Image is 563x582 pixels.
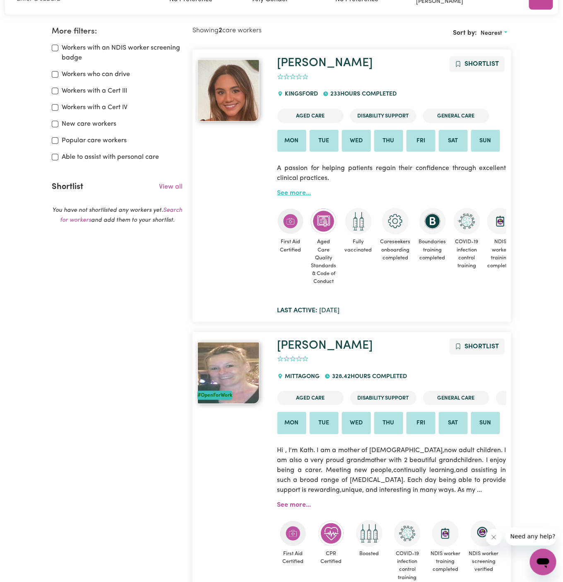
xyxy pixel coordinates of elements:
li: Available on Sat [439,130,468,152]
span: First Aid Certified [277,547,309,569]
img: Care and support worker has received booster dose of COVID-19 vaccination [356,520,383,547]
p: A passion for helping patients regain their confidence through excellent clinical practices. [277,158,506,188]
span: Shortlist [465,343,499,350]
span: NDIS worker screening verified [468,547,499,577]
label: Workers with a Cert III [62,86,127,96]
span: COVID-19 infection control training [454,235,480,273]
img: CS Academy: Introduction to NDIS Worker Training course completed [487,208,514,235]
li: Available on Tue [310,130,339,152]
img: CS Academy: Introduction to NDIS Worker Training course completed [432,520,459,547]
label: Workers with a Cert IV [62,103,128,113]
li: Available on Fri [407,412,435,434]
span: Boundaries training completed [418,235,447,265]
a: katherine [197,60,267,122]
li: Available on Sun [471,130,500,152]
li: Available on Sun [471,412,500,434]
button: Add to shortlist [450,56,505,72]
img: CS Academy: COVID-19 Infection Control Training course completed [394,520,421,547]
li: General Care [423,391,489,405]
img: Care and support worker has completed CPR Certification [318,520,344,547]
div: add rating by typing an integer from 0 to 5 or pressing arrow keys [277,354,308,364]
li: Aged Care [277,109,344,123]
div: KINGSFORD [277,83,323,105]
span: Sort by: [453,30,477,36]
span: Fully vaccinated [344,235,373,257]
li: Available on Sat [439,412,468,434]
li: Aged Care [277,391,344,405]
div: 328.42 hours completed [325,366,412,388]
img: View Katherine 's profile [197,342,260,404]
a: [PERSON_NAME] [277,340,373,352]
img: Care and support worker has completed First Aid Certification [280,520,306,547]
div: MITTAGONG [277,366,325,388]
li: Available on Wed [342,130,371,152]
img: Care and support worker has received 2 doses of COVID-19 vaccine [345,208,372,235]
img: CS Academy: COVID-19 Infection Control Training course completed [454,208,480,235]
img: View katherine 's profile [197,60,260,122]
iframe: Button to launch messaging window [530,549,556,575]
span: Shortlist [465,61,499,67]
div: add rating by typing an integer from 0 to 5 or pressing arrow keys [277,72,308,82]
div: #OpenForWork [197,391,232,400]
img: NDIS Worker Screening Verified [471,520,497,547]
label: New care workers [62,119,116,129]
img: CS Academy: Boundaries in care and support work course completed [419,208,446,235]
span: Careseekers onboarding completed [380,235,411,265]
span: NDIS worker training completed [430,547,461,577]
li: Available on Thu [374,412,403,434]
li: Available on Mon [277,412,306,434]
span: First Aid Certified [277,235,304,257]
span: NDIS worker training completed [487,235,514,273]
a: See more... [277,190,311,196]
li: Available on Wed [342,412,371,434]
span: CPR Certified [315,547,347,569]
span: Aged Care Quality Standards & Code of Conduct [310,235,337,289]
label: Workers with an NDIS worker screening badge [62,43,183,63]
img: CS Academy: Aged Care Quality Standards & Code of Conduct course completed [310,208,337,235]
a: Katherine #OpenForWork [197,342,267,404]
li: Disability Support [350,109,416,123]
b: Last active: [277,307,318,314]
span: Boosted [354,547,385,561]
label: Able to assist with personal care [62,152,159,162]
li: Available on Fri [407,130,435,152]
span: Nearest [481,30,503,36]
h2: Shortlist [52,182,83,192]
button: Sort search results [477,27,511,40]
a: [PERSON_NAME] [277,57,373,69]
a: See more... [277,502,311,509]
h2: Showing care workers [192,27,352,35]
span: [DATE] [277,307,340,314]
img: CS Academy: Careseekers Onboarding course completed [382,208,409,235]
li: Available on Tue [310,412,339,434]
li: Available on Mon [277,130,306,152]
img: Care and support worker has completed First Aid Certification [277,208,304,235]
a: View all [159,184,183,190]
button: Add to shortlist [450,339,505,354]
li: Available on Thu [374,130,403,152]
li: General Care [423,109,489,123]
h2: More filters: [52,27,183,36]
label: Popular care workers [62,136,127,146]
label: Workers who can drive [62,69,130,79]
em: You have not shortlisted any workers yet. and add them to your shortlist. [52,207,182,223]
div: 233 hours completed [323,83,402,105]
iframe: Message from company [505,527,556,546]
li: Disability Support [350,391,416,405]
b: 2 [219,27,222,34]
p: Hi , I'm Kath. I am a mother of [DEMOGRAPHIC_DATA],now adult children. I am also a very proud gra... [277,441,506,501]
iframe: Close message [486,529,502,546]
li: Mental Health [496,391,562,405]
